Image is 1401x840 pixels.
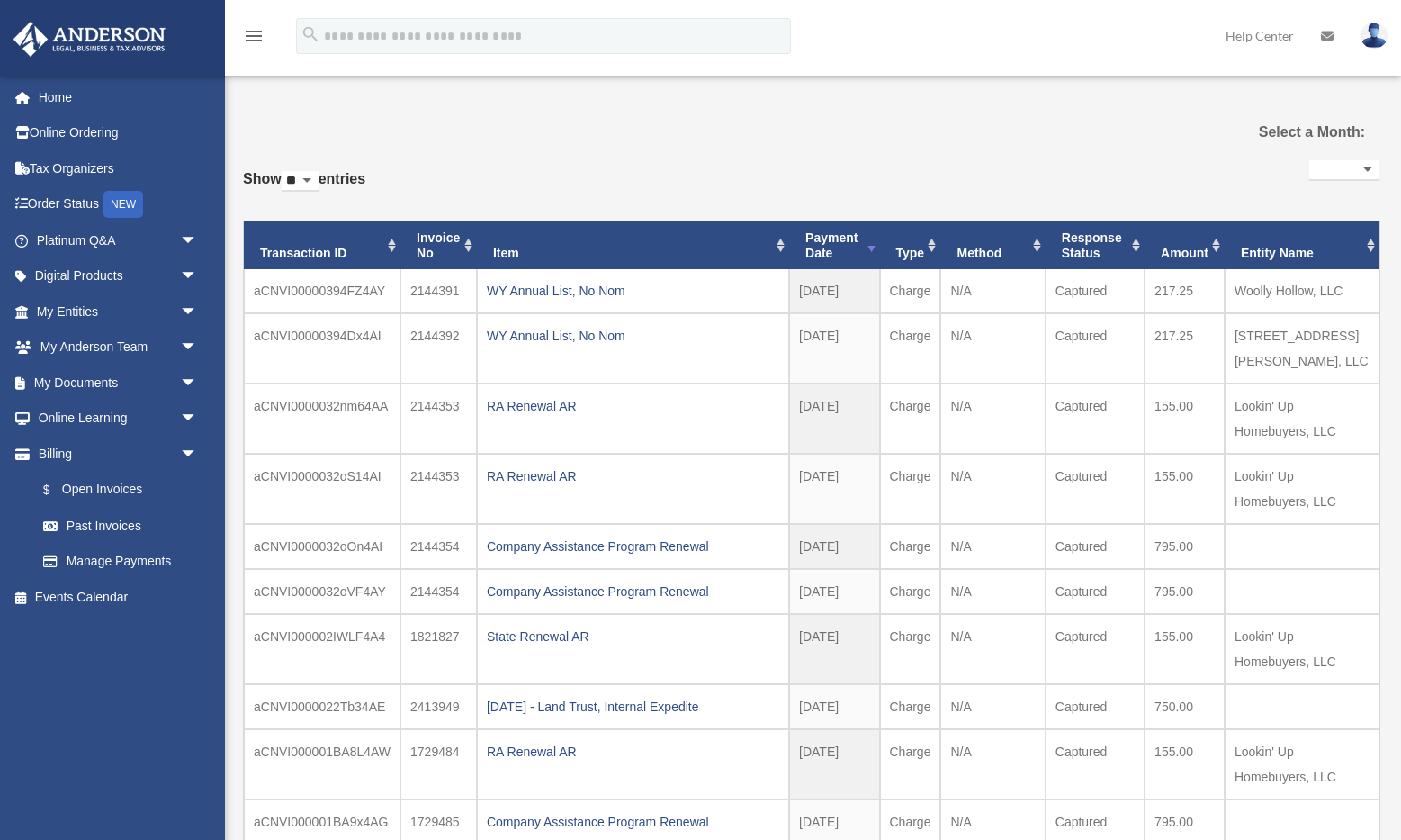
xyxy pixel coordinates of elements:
[8,22,171,57] img: Anderson Advisors Platinum Portal
[400,221,477,270] th: Invoice No: activate to sort column ascending
[789,524,879,569] td: [DATE]
[1225,614,1379,684] td: Lookin' Up Homebuyers, LLC
[25,544,225,580] a: Manage Payments
[477,221,789,270] th: Item: activate to sort column ascending
[180,330,216,366] span: arrow_drop_down
[880,684,941,729] td: Charge
[243,25,265,47] i: menu
[180,436,216,473] span: arrow_drop_down
[244,684,400,729] td: aCNVI0000022Tb34AE
[789,384,879,454] td: [DATE]
[940,614,1045,684] td: N/A
[244,269,400,313] td: aCNVI00000394FZ4AY
[880,313,941,384] td: Charge
[400,313,477,384] td: 2144392
[1046,454,1145,524] td: Captured
[1145,684,1225,729] td: 750.00
[1145,221,1225,270] th: Amount: activate to sort column ascending
[789,269,879,313] td: [DATE]
[1046,384,1145,454] td: Captured
[487,579,779,604] div: Company Assistance Program Renewal
[400,454,477,524] td: 2144353
[880,614,941,684] td: Charge
[1225,269,1379,313] td: Woolly Hollow, LLC
[13,258,225,294] a: Digital Productsarrow_drop_down
[1225,729,1379,799] td: Lookin' Up Homebuyers, LLC
[1145,454,1225,524] td: 155.00
[244,313,400,384] td: aCNVI00000394Dx4AI
[53,479,62,501] span: $
[880,221,941,270] th: Type: activate to sort column ascending
[400,569,477,614] td: 2144354
[487,464,779,489] div: RA Renewal AR
[1225,221,1379,270] th: Entity Name: activate to sort column ascending
[487,323,779,348] div: WY Annual List, No Nom
[880,729,941,799] td: Charge
[940,454,1045,524] td: N/A
[180,365,216,402] span: arrow_drop_down
[1046,569,1145,614] td: Captured
[244,729,400,799] td: aCNVI000001BA8L4AW
[789,313,879,384] td: [DATE]
[1203,120,1365,145] label: Select a Month:
[400,684,477,729] td: 2413949
[243,167,365,210] label: Show entries
[400,384,477,454] td: 2144353
[1046,269,1145,313] td: Captured
[13,115,225,151] a: Online Ordering
[940,313,1045,384] td: N/A
[1145,313,1225,384] td: 217.25
[244,614,400,684] td: aCNVI000002IWLF4A4
[1145,729,1225,799] td: 155.00
[25,508,216,544] a: Past Invoices
[1145,384,1225,454] td: 155.00
[244,384,400,454] td: aCNVI0000032nm64AA
[1145,569,1225,614] td: 795.00
[789,569,879,614] td: [DATE]
[1145,614,1225,684] td: 155.00
[880,269,941,313] td: Charge
[1225,384,1379,454] td: Lookin' Up Homebuyers, LLC
[244,454,400,524] td: aCNVI0000032oS14AI
[400,269,477,313] td: 2144391
[244,569,400,614] td: aCNVI0000032oVF4AY
[400,729,477,799] td: 1729484
[282,171,319,192] select: Showentries
[789,729,879,799] td: [DATE]
[244,524,400,569] td: aCNVI0000032oOn4AI
[487,393,779,419] div: RA Renewal AR
[789,684,879,729] td: [DATE]
[1225,454,1379,524] td: Lookin' Up Homebuyers, LLC
[940,221,1045,270] th: Method: activate to sort column ascending
[13,579,225,615] a: Events Calendar
[13,330,225,366] a: My Anderson Teamarrow_drop_down
[103,191,143,218] div: NEW
[880,524,941,569] td: Charge
[1145,524,1225,569] td: 795.00
[13,222,225,258] a: Platinum Q&Aarrow_drop_down
[301,24,320,44] i: search
[243,32,265,47] a: menu
[1046,684,1145,729] td: Captured
[940,269,1045,313] td: N/A
[13,294,225,330] a: My Entitiesarrow_drop_down
[1046,313,1145,384] td: Captured
[940,569,1045,614] td: N/A
[13,401,225,437] a: Online Learningarrow_drop_down
[13,436,225,472] a: Billingarrow_drop_down
[1225,313,1379,384] td: [STREET_ADDRESS][PERSON_NAME], LLC
[487,739,779,764] div: RA Renewal AR
[940,384,1045,454] td: N/A
[940,524,1045,569] td: N/A
[180,258,216,295] span: arrow_drop_down
[880,454,941,524] td: Charge
[400,524,477,569] td: 2144354
[1046,524,1145,569] td: Captured
[789,614,879,684] td: [DATE]
[880,569,941,614] td: Charge
[1046,614,1145,684] td: Captured
[400,614,477,684] td: 1821827
[940,684,1045,729] td: N/A
[1046,729,1145,799] td: Captured
[13,186,225,223] a: Order StatusNEW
